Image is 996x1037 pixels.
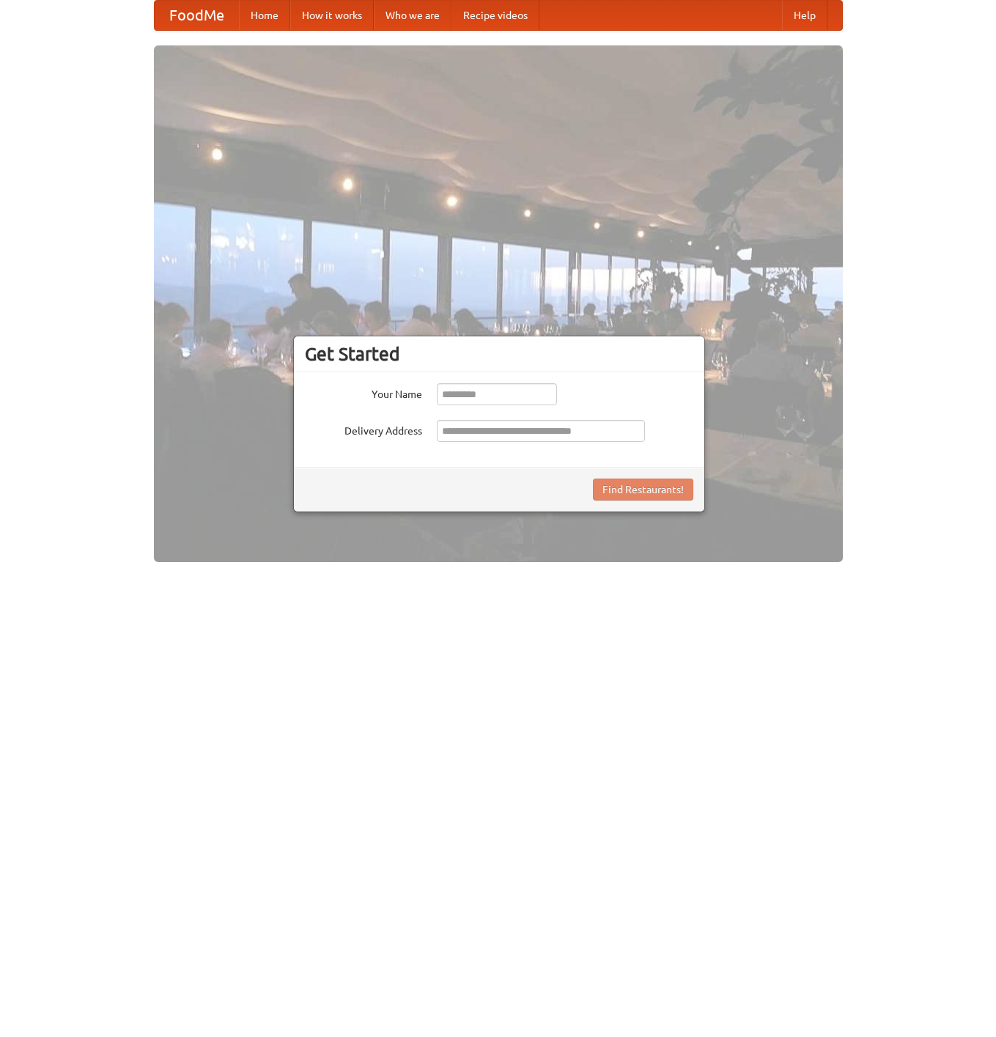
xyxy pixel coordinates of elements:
[155,1,239,30] a: FoodMe
[374,1,451,30] a: Who we are
[782,1,827,30] a: Help
[305,420,422,438] label: Delivery Address
[290,1,374,30] a: How it works
[593,479,693,501] button: Find Restaurants!
[451,1,539,30] a: Recipe videos
[239,1,290,30] a: Home
[305,343,693,365] h3: Get Started
[305,383,422,402] label: Your Name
